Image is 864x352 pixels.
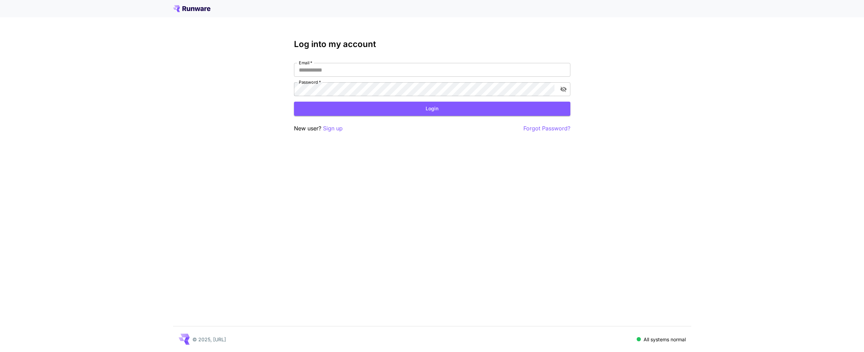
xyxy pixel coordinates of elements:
[294,102,570,116] button: Login
[323,124,343,133] button: Sign up
[644,336,686,343] p: All systems normal
[557,83,570,95] button: toggle password visibility
[294,124,343,133] p: New user?
[192,336,226,343] p: © 2025, [URL]
[294,39,570,49] h3: Log into my account
[299,79,321,85] label: Password
[299,60,312,66] label: Email
[523,124,570,133] button: Forgot Password?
